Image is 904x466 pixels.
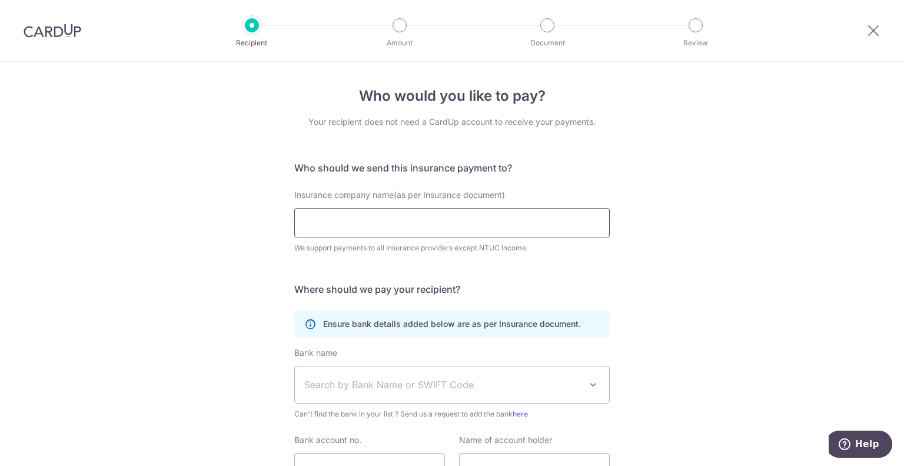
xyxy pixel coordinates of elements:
label: Bank name [294,347,337,359]
h5: Who should we send this insurance payment to? [294,161,610,175]
h5: Where should we pay your recipient? [294,282,610,296]
span: Insurance company name(as per Insurance document) [294,190,505,200]
img: CardUp [24,24,81,38]
label: Name of account holder [459,434,552,446]
h4: Who would you like to pay? [294,85,610,107]
a: here [513,409,528,418]
span: Search by Bank Name or SWIFT Code [304,378,581,392]
iframe: Opens a widget where you can find more information [829,431,892,460]
p: Document [504,37,591,49]
label: Bank account no. [294,434,361,446]
span: Help [26,8,51,19]
p: Review [652,37,739,49]
p: Amount [356,37,443,49]
p: Ensure bank details added below are as per Insurance document. [323,318,581,330]
div: We support payments to all insurance providers except NTUC Income. [294,242,610,254]
span: Can't find the bank in your list ? Send us a request to add the bank [294,408,610,420]
p: Recipient [208,37,295,49]
div: Your recipient does not need a CardUp account to receive your payments. [294,116,610,128]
